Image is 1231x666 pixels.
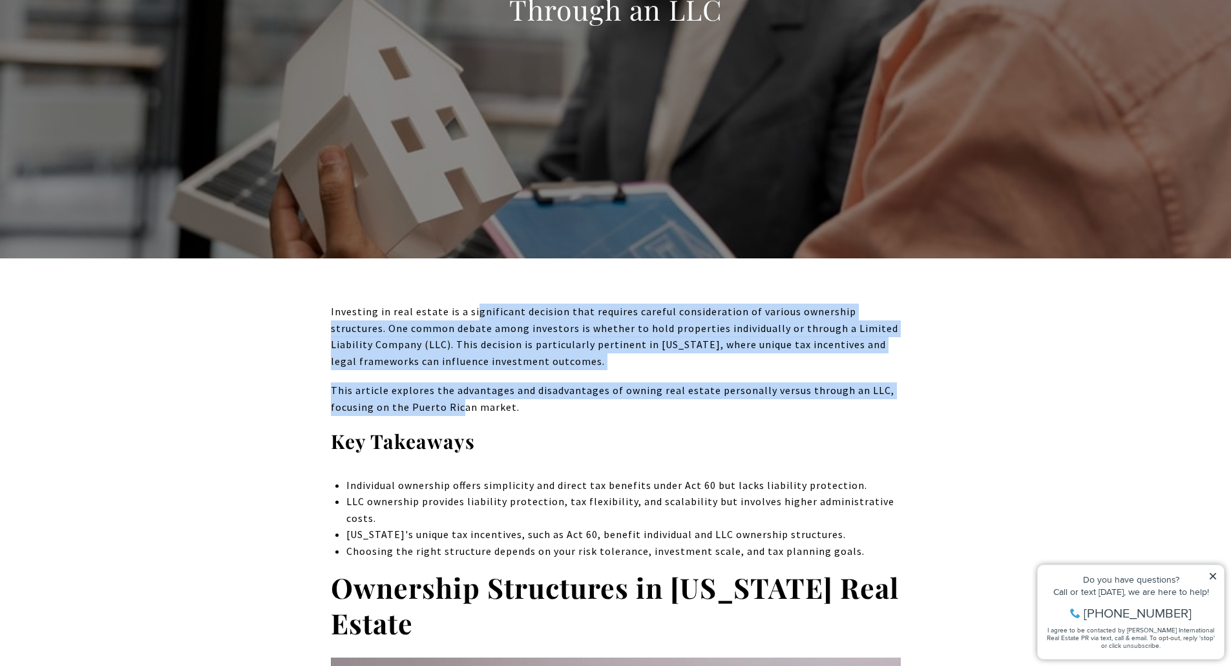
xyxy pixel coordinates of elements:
[14,41,187,50] div: Call or text [DATE], we are here to help!
[346,477,900,494] li: Individual ownership offers simplicity and direct tax benefits under Act 60 but lacks liability p...
[16,79,184,104] span: I agree to be contacted by [PERSON_NAME] International Real Estate PR via text, call & email. To ...
[14,29,187,38] div: Do you have questions?
[53,61,161,74] span: [PHONE_NUMBER]
[331,382,901,415] p: This article explores the advantages and disadvantages of owning real estate personally versus th...
[346,543,900,560] li: Choosing the right structure depends on your risk tolerance, investment scale, and tax planning g...
[346,494,900,526] li: LLC ownership provides liability protection, tax flexibility, and scalability but involves higher...
[331,428,475,454] strong: Key Takeaways
[331,304,901,369] p: Investing in real estate is a significant decision that requires careful consideration of various...
[331,568,899,642] strong: Ownership Structures in [US_STATE] Real Estate
[346,526,900,543] li: [US_STATE]'s unique tax incentives, such as Act 60, benefit individual and LLC ownership structures.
